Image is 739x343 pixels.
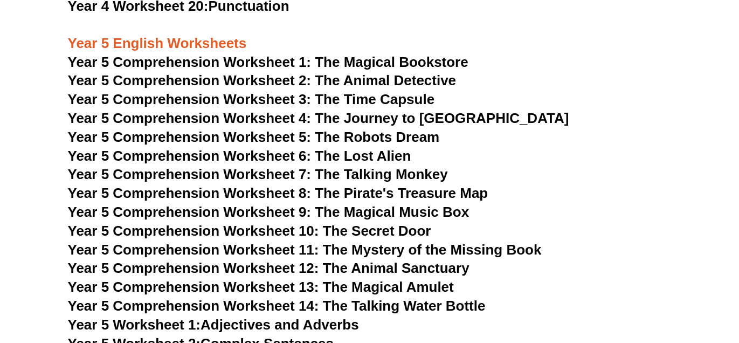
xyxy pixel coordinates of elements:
a: Year 5 Comprehension Worksheet 11: The Mystery of the Missing Book [68,242,542,258]
h3: Year 5 English Worksheets [68,16,672,53]
a: Year 5 Comprehension Worksheet 9: The Magical Music Box [68,204,469,220]
a: Year 5 Comprehension Worksheet 6: The Lost Alien [68,148,411,164]
iframe: Chat Widget [561,222,739,343]
a: Year 5 Comprehension Worksheet 3: The Time Capsule [68,91,435,107]
a: Year 5 Comprehension Worksheet 4: The Journey to [GEOGRAPHIC_DATA] [68,110,569,126]
a: Year 5 Comprehension Worksheet 12: The Animal Sanctuary [68,260,469,276]
a: Year 5 Worksheet 1:Adjectives and Adverbs [68,317,359,333]
a: Year 5 Comprehension Worksheet 8: The Pirate's Treasure Map [68,185,488,201]
a: Year 5 Comprehension Worksheet 2: The Animal Detective [68,72,457,88]
a: Year 5 Comprehension Worksheet 10: The Secret Door [68,223,431,239]
span: Year 5 Worksheet 1: [68,317,201,333]
a: Year 5 Comprehension Worksheet 7: The Talking Monkey [68,166,448,182]
a: Year 5 Comprehension Worksheet 14: The Talking Water Bottle [68,298,486,314]
a: Year 5 Comprehension Worksheet 13: The Magical Amulet [68,279,454,295]
a: Year 5 Comprehension Worksheet 1: The Magical Bookstore [68,54,468,70]
a: Year 5 Comprehension Worksheet 5: The Robots Dream [68,129,440,145]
